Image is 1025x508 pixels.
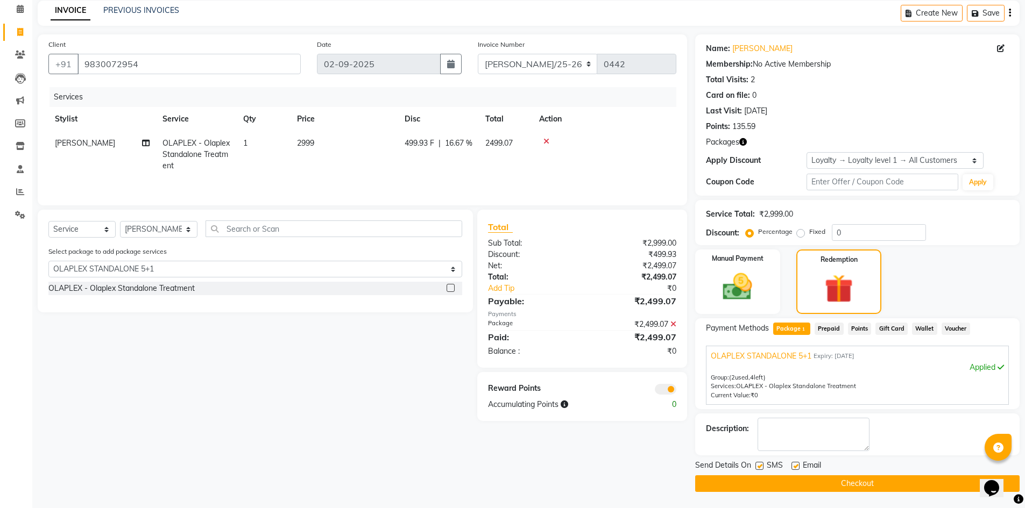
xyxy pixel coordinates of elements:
[48,107,156,131] th: Stylist
[480,346,582,357] div: Balance :
[633,399,684,410] div: 0
[814,352,854,361] span: Expiry: [DATE]
[942,323,970,335] span: Voucher
[706,90,750,101] div: Card on file:
[706,121,730,132] div: Points:
[713,270,761,304] img: _cash.svg
[711,391,751,399] span: Current Value:
[706,227,739,239] div: Discount:
[48,40,66,49] label: Client
[582,346,684,357] div: ₹0
[980,465,1014,497] iframe: chat widget
[848,323,872,335] span: Points
[480,260,582,271] div: Net:
[821,255,858,264] label: Redemption
[317,40,331,49] label: Date
[243,138,248,148] span: 1
[751,391,758,399] span: ₹0
[480,331,582,344] div: Paid:
[479,107,533,131] th: Total
[48,54,79,74] button: +91
[875,323,908,335] span: Gift Card
[706,43,730,54] div: Name:
[729,374,735,381] span: (2
[480,295,582,307] div: Payable:
[582,319,684,330] div: ₹2,499.07
[807,174,958,190] input: Enter Offer / Coupon Code
[445,138,472,149] span: 16.67 %
[750,374,754,381] span: 4
[815,323,844,335] span: Prepaid
[582,249,684,260] div: ₹499.93
[582,260,684,271] div: ₹2,499.07
[706,74,748,85] div: Total Visits:
[732,121,755,132] div: 135.59
[706,105,742,117] div: Last Visit:
[582,331,684,344] div: ₹2,499.07
[405,138,434,149] span: 499.93 F
[695,460,751,473] span: Send Details On
[582,295,684,307] div: ₹2,499.07
[758,227,793,237] label: Percentage
[706,137,739,148] span: Packages
[711,362,1004,373] div: Applied
[736,382,856,390] span: OLAPLEX - Olaplex Standalone Treatment
[55,138,115,148] span: [PERSON_NAME]
[582,271,684,283] div: ₹2,499.07
[156,107,237,131] th: Service
[967,5,1005,22] button: Save
[759,209,793,220] div: ₹2,999.00
[480,383,582,395] div: Reward Points
[488,221,513,233] span: Total
[809,227,825,237] label: Fixed
[706,176,807,188] div: Coupon Code
[480,271,582,283] div: Total:
[533,107,676,131] th: Action
[729,374,766,381] span: used, left)
[711,374,729,381] span: Group:
[744,105,767,117] div: [DATE]
[963,174,993,190] button: Apply
[706,59,753,70] div: Membership:
[485,138,513,148] span: 2499.07
[773,323,810,335] span: Package
[599,283,684,294] div: ₹0
[50,87,684,107] div: Services
[706,423,749,434] div: Description:
[480,319,582,330] div: Package
[478,40,525,49] label: Invoice Number
[51,1,90,20] a: INVOICE
[767,460,783,473] span: SMS
[398,107,479,131] th: Disc
[480,238,582,249] div: Sub Total:
[103,5,179,15] a: PREVIOUS INVOICES
[706,155,807,166] div: Apply Discount
[291,107,398,131] th: Price
[901,5,963,22] button: Create New
[480,283,599,294] a: Add Tip
[297,138,314,148] span: 2999
[801,326,807,333] span: 1
[712,254,764,263] label: Manual Payment
[706,323,769,334] span: Payment Methods
[488,310,676,319] div: Payments
[480,249,582,260] div: Discount:
[206,220,462,237] input: Search or Scan
[706,209,755,220] div: Service Total:
[162,138,230,170] span: OLAPLEX - Olaplex Standalone Treatment
[816,271,862,306] img: _gift.svg
[912,323,937,335] span: Wallet
[732,43,793,54] a: [PERSON_NAME]
[48,283,195,294] div: OLAPLEX - Olaplex Standalone Treatment
[237,107,291,131] th: Qty
[439,138,441,149] span: |
[77,54,301,74] input: Search by Name/Mobile/Email/Code
[582,238,684,249] div: ₹2,999.00
[751,74,755,85] div: 2
[706,59,1009,70] div: No Active Membership
[480,399,633,410] div: Accumulating Points
[48,247,167,256] label: Select package to add package services
[711,350,811,362] span: OLAPLEX STANDALONE 5+1
[752,90,757,101] div: 0
[711,382,736,390] span: Services:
